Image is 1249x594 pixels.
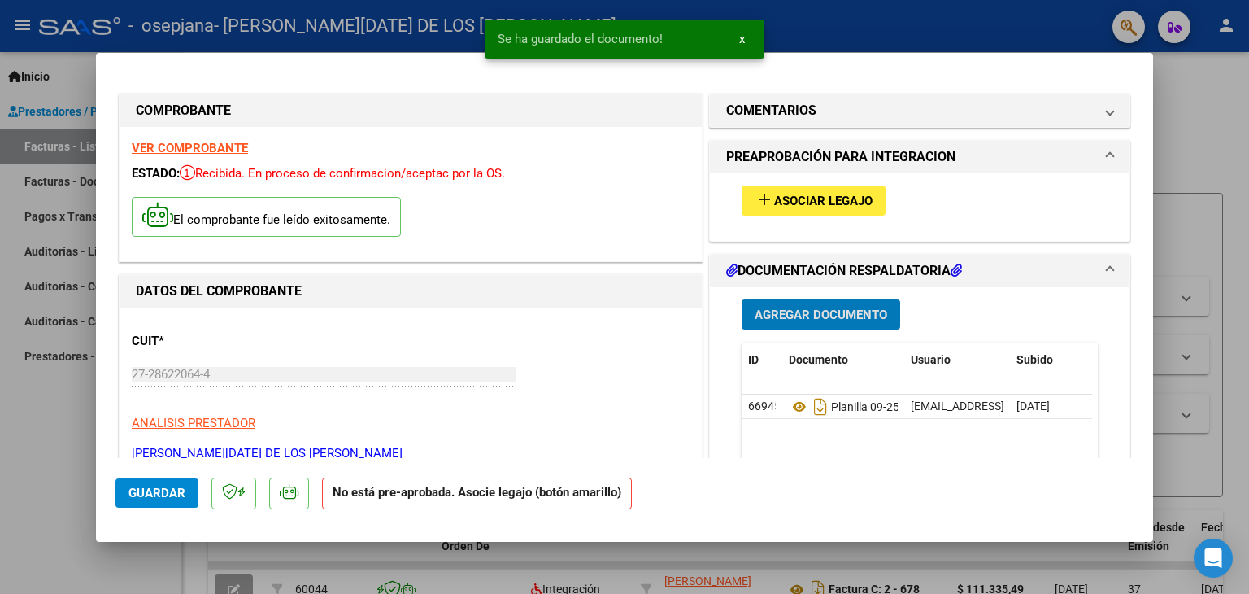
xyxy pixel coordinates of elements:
[810,394,831,420] i: Descargar documento
[726,261,962,281] h1: DOCUMENTACIÓN RESPALDATORIA
[710,255,1129,287] mat-expansion-panel-header: DOCUMENTACIÓN RESPALDATORIA
[742,186,886,216] button: Asociar Legajo
[789,400,899,413] span: Planilla 09-25
[904,343,1010,378] datatable-header-cell: Usuario
[132,197,401,237] p: El comprobante fue leído exitosamente.
[136,103,231,118] strong: COMPROBANTE
[1016,400,1050,413] span: [DATE]
[1091,343,1173,378] datatable-header-cell: Acción
[710,141,1129,173] mat-expansion-panel-header: PREAPROBACIÓN PARA INTEGRACION
[180,166,505,181] span: Recibida. En proceso de confirmacion/aceptac por la OS.
[782,343,904,378] datatable-header-cell: Documento
[132,166,180,181] span: ESTADO:
[748,400,781,413] span: 66945
[710,173,1129,241] div: PREAPROBACIÓN PARA INTEGRACION
[132,332,299,351] p: CUIT
[742,343,782,378] datatable-header-cell: ID
[726,147,955,167] h1: PREAPROBACIÓN PARA INTEGRACION
[774,194,873,208] span: Asociar Legajo
[136,283,302,299] strong: DATOS DEL COMPROBANTE
[132,416,255,430] span: ANALISIS PRESTADOR
[742,299,900,330] button: Agregar Documento
[748,353,759,366] span: ID
[755,308,887,322] span: Agregar Documento
[132,444,690,463] p: [PERSON_NAME][DATE] DE LOS [PERSON_NAME]
[911,353,951,366] span: Usuario
[755,190,774,209] mat-icon: add
[1010,343,1091,378] datatable-header-cell: Subido
[322,478,632,509] strong: No está pre-aprobada. Asocie legajo (botón amarillo)
[911,400,1186,413] span: [EMAIL_ADDRESS][DOMAIN_NAME] - [PERSON_NAME]
[710,94,1129,127] mat-expansion-panel-header: COMENTARIOS
[1016,353,1053,366] span: Subido
[726,101,816,120] h1: COMENTARIOS
[128,486,185,500] span: Guardar
[132,141,248,155] a: VER COMPROBANTE
[789,353,848,366] span: Documento
[115,478,198,508] button: Guardar
[1194,539,1233,578] div: Open Intercom Messenger
[498,31,663,47] span: Se ha guardado el documento!
[726,24,758,54] button: x
[739,32,745,46] span: x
